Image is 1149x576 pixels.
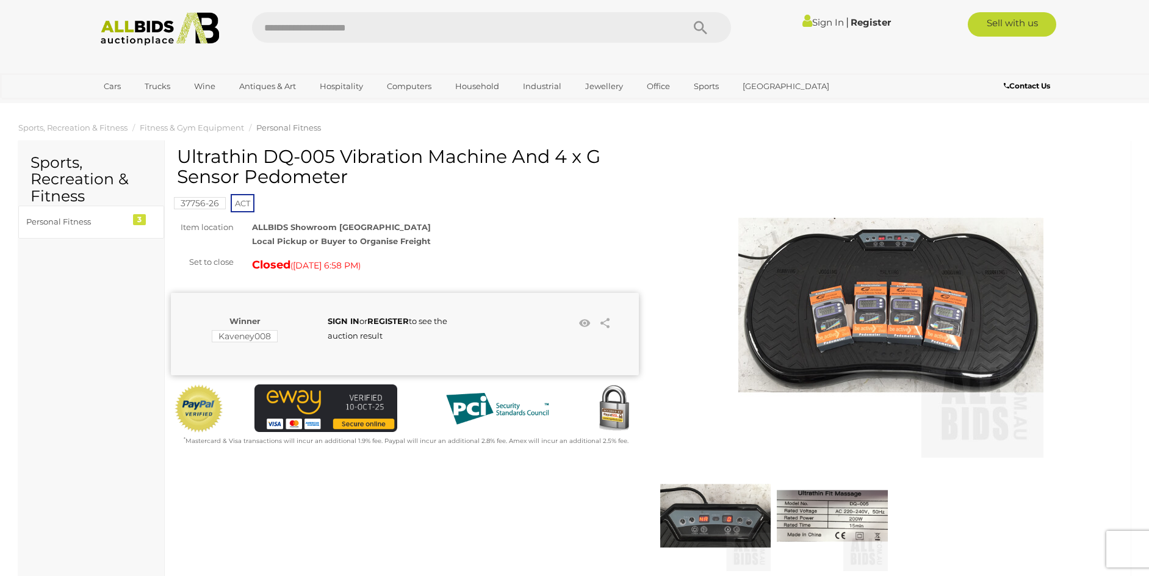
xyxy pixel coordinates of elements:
img: Allbids.com.au [94,12,226,46]
h1: Ultrathin DQ-005 Vibration Machine And 4 x G Sensor Pedometer [177,146,636,187]
div: Personal Fitness [26,215,127,229]
mark: 37756-26 [174,197,226,209]
img: Official PayPal Seal [174,384,224,433]
a: [GEOGRAPHIC_DATA] [735,76,837,96]
a: Jewellery [577,76,631,96]
img: PCI DSS compliant [436,384,558,433]
img: Ultrathin DQ-005 Vibration Machine And 4 x G Sensor Pedometer [660,461,771,572]
span: ACT [231,194,254,212]
a: SIGN IN [328,316,359,326]
a: REGISTER [367,316,409,326]
strong: Local Pickup or Buyer to Organise Freight [252,236,431,246]
h2: Sports, Recreation & Fitness [31,154,152,205]
a: Wine [186,76,223,96]
a: Personal Fitness [256,123,321,132]
a: Sports, Recreation & Fitness [18,123,128,132]
a: Hospitality [312,76,371,96]
small: Mastercard & Visa transactions will incur an additional 1.9% fee. Paypal will incur an additional... [184,437,629,445]
a: 37756-26 [174,198,226,208]
a: Fitness & Gym Equipment [140,123,244,132]
span: ( ) [290,261,361,270]
a: Contact Us [1004,79,1053,93]
li: Watch this item [575,314,594,333]
div: Item location [162,220,243,234]
div: 3 [133,214,146,225]
strong: ALLBIDS Showroom [GEOGRAPHIC_DATA] [252,222,431,232]
span: | [846,15,849,29]
a: Sign In [802,16,844,28]
img: eWAY Payment Gateway [254,384,397,432]
span: or to see the auction result [328,316,447,340]
div: Set to close [162,255,243,269]
a: Cars [96,76,129,96]
a: Office [639,76,678,96]
a: Industrial [515,76,569,96]
button: Search [670,12,731,43]
a: Sports [686,76,727,96]
strong: Closed [252,258,290,272]
img: Ultrathin DQ-005 Vibration Machine And 4 x G Sensor Pedometer [738,153,1043,458]
b: Winner [229,316,261,326]
a: Register [851,16,891,28]
img: Secured by Rapid SSL [589,384,638,433]
a: Antiques & Art [231,76,304,96]
mark: Kaveney008 [212,330,278,342]
a: Personal Fitness 3 [18,206,164,238]
b: Contact Us [1004,81,1050,90]
a: Sell with us [968,12,1056,37]
a: Trucks [137,76,178,96]
a: Computers [379,76,439,96]
span: [DATE] 6:58 PM [293,260,358,271]
img: Ultrathin DQ-005 Vibration Machine And 4 x G Sensor Pedometer [777,461,888,572]
a: Household [447,76,507,96]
